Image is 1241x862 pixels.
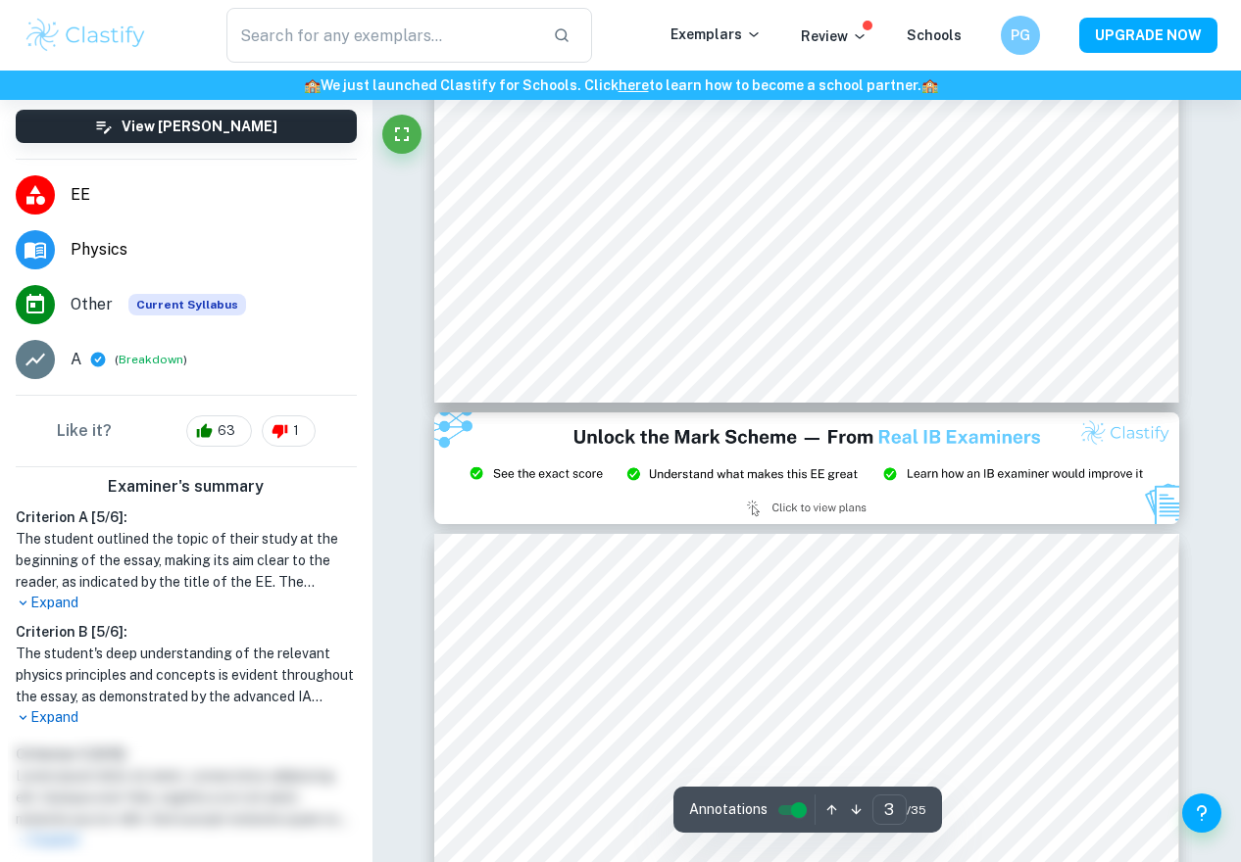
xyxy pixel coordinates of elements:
span: Annotations [689,799,768,820]
div: 63 [186,415,252,447]
h1: The student outlined the topic of their study at the beginning of the essay, making its aim clear... [16,528,357,593]
h6: Like it? [57,419,112,443]
input: Search for any exemplars... [226,8,537,63]
h6: Examiner's summary [8,475,365,499]
div: 1 [262,415,316,447]
h6: Criterion B [ 5 / 6 ]: [16,621,357,643]
a: here [619,77,649,93]
span: ( ) [115,351,187,369]
p: Exemplars [670,24,762,45]
button: Help and Feedback [1182,793,1221,833]
p: Expand [16,593,357,613]
div: This exemplar is based on the current syllabus. Feel free to refer to it for inspiration/ideas wh... [128,294,246,315]
a: Schools [907,27,962,43]
button: Breakdown [119,351,183,368]
span: / 35 [907,801,926,819]
p: A [71,348,81,371]
h6: Criterion A [ 5 / 6 ]: [16,506,357,528]
button: Fullscreen [382,115,422,154]
span: Current Syllabus [128,294,246,315]
button: UPGRADE NOW [1079,18,1217,53]
span: 🏫 [304,77,321,93]
span: 1 [282,421,310,441]
p: Review [801,25,868,47]
span: 🏫 [921,77,938,93]
span: 63 [207,421,246,441]
span: Other [71,293,113,316]
img: Ad [434,412,1179,524]
span: EE [71,183,357,207]
button: PG [1001,16,1040,55]
h6: View [PERSON_NAME] [122,116,277,137]
h6: PG [1010,24,1032,46]
h1: The student's deep understanding of the relevant physics principles and concepts is evident throu... [16,643,357,707]
img: Clastify logo [24,16,148,55]
p: Expand [16,707,357,728]
button: View [PERSON_NAME] [16,110,357,143]
h6: We just launched Clastify for Schools. Click to learn how to become a school partner. [4,74,1237,96]
span: Physics [71,238,357,262]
